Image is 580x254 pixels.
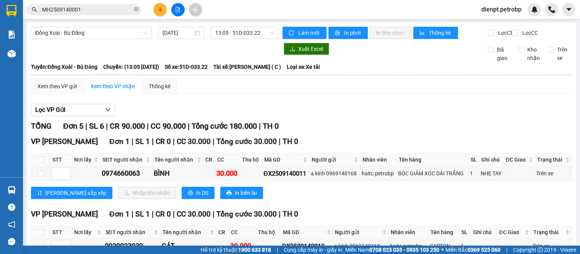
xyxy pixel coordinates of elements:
span: VP [PERSON_NAME] [31,210,98,218]
span: printer [188,190,193,196]
div: CARTON [430,242,458,250]
span: message [8,238,15,245]
div: Trên xe [533,242,570,250]
span: | [152,137,154,146]
span: dienpt.petrobp [475,5,528,14]
span: download [290,46,295,52]
span: ĐC Giao [506,155,527,164]
span: CC 30.000 [177,210,211,218]
span: Lọc CC [519,29,539,37]
div: 30.000 [230,241,255,251]
button: aim [189,3,202,16]
div: a kính 0969140168 [311,169,359,178]
span: VP [PERSON_NAME] [31,137,98,146]
span: printer [335,30,341,36]
span: Nơi lấy [74,228,96,236]
span: Chuyến: (13:05 [DATE]) [103,63,159,71]
span: question-circle [8,204,15,211]
img: logo-vxr [6,5,16,16]
span: 13:05 - 51D-033.22 [215,27,274,39]
span: Loại xe: Xe tải [287,63,320,71]
td: 0929023939 [104,239,161,254]
th: Thu hộ [256,226,281,239]
img: phone-icon [548,6,555,13]
div: a kính 0969140168 [334,242,387,250]
span: copyright [538,247,543,252]
button: caret-down [562,3,575,16]
span: Trạng thái [533,228,564,236]
span: TH 0 [283,137,298,146]
button: downloadXuất Excel [284,43,329,55]
div: 0974660063 [102,168,151,179]
div: 30.000 [216,168,239,179]
span: Hỗ trợ kỹ thuật: [201,246,271,254]
div: Xem theo VP gửi [37,82,77,91]
button: file-add [171,3,185,16]
strong: 1900 633 818 [238,247,271,253]
span: down [105,107,111,113]
span: In biên lai [235,189,257,197]
input: Tìm tên, số ĐT hoặc mã đơn [42,5,132,14]
div: BỌC GIẢM XÓC DÀI TRẮNG [398,169,467,178]
span: TỔNG [31,121,52,131]
span: SĐT người nhận [102,155,145,164]
span: Số xe: 51D-033.22 [165,63,208,71]
div: 1 [470,169,478,178]
span: close-circle [134,6,138,13]
span: close-circle [134,7,138,11]
span: Miền Nam [345,246,439,254]
div: CÁT [162,241,215,251]
span: ⚪️ [441,248,444,251]
span: | [132,137,133,146]
img: solution-icon [8,31,16,39]
button: bar-chartThống kê [413,27,458,39]
span: Trạng thái [537,155,564,164]
span: SĐT người nhận [106,228,153,236]
button: printerIn DS [182,187,214,199]
span: Đã giao [494,45,512,62]
button: In đơn chọn [370,27,411,39]
span: Thống kê [429,29,452,37]
input: 14/09/2025 [162,29,193,37]
span: Lọc VP Gửi [35,105,65,115]
span: TH 0 [263,121,279,131]
div: ĐX2509140011 [263,169,308,178]
div: haitc.petrobp [390,242,427,250]
span: Mã GD [283,228,325,236]
div: Xem theo VP nhận [91,82,135,91]
span: | [132,210,133,218]
th: SL [469,154,479,166]
th: Tên hàng [397,154,468,166]
span: Tên người nhận [162,228,208,236]
span: | [173,210,175,218]
span: | [188,121,190,131]
span: sort-ascending [37,190,42,196]
span: caret-down [565,6,572,13]
th: Ghi chú [479,154,504,166]
span: In DS [196,189,208,197]
th: STT [50,154,72,166]
span: | [213,137,214,146]
div: haitc.petrobp [362,169,395,178]
div: BÌNH [154,168,202,179]
th: CC [229,226,256,239]
span: Cung cấp máy in - giấy in: [284,246,343,254]
button: printerIn phơi [328,27,368,39]
span: [PERSON_NAME] sắp xếp [45,189,106,197]
span: | [279,210,281,218]
span: printer [226,190,232,196]
span: Tên người nhận [154,155,195,164]
th: CC [215,154,240,166]
span: Đơn 1 [109,137,130,146]
th: Ghi chú [471,226,497,239]
div: NHẸ TAY [481,169,502,178]
td: BÌNH [153,166,203,181]
th: Nhân viên [389,226,429,239]
div: Thống kê [149,82,171,91]
th: Nhân viên [361,154,397,166]
img: icon-new-feature [531,6,538,13]
span: Nơi lấy [74,155,93,164]
button: plus [153,3,167,16]
div: Trên xe [536,169,570,178]
span: In phơi [344,29,362,37]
